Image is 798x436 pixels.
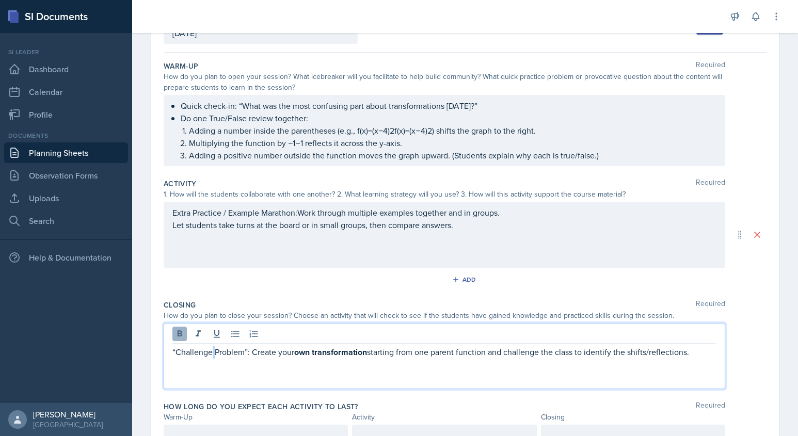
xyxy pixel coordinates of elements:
[164,300,196,310] label: Closing
[4,188,128,208] a: Uploads
[4,82,128,102] a: Calendar
[164,412,348,423] div: Warm-Up
[696,300,725,310] span: Required
[172,219,716,231] p: Let students take turns at the board or in small groups, then compare answers.
[164,401,358,412] label: How long do you expect each activity to last?
[696,401,725,412] span: Required
[33,419,103,430] div: [GEOGRAPHIC_DATA]
[4,142,128,163] a: Planning Sheets
[189,149,716,162] p: Adding a positive number outside the function moves the graph upward. (Students explain why each ...
[164,61,198,71] label: Warm-Up
[696,179,725,189] span: Required
[294,346,367,358] strong: own transformation
[181,100,716,112] p: Quick check-in: “What was the most confusing part about transformations [DATE]?”
[449,272,482,287] button: Add
[696,61,725,71] span: Required
[189,124,716,137] p: Adding a number inside the parentheses (e.g., f(x)=(x−4)2f(x)=(x−4)2) shifts the graph to the right.
[4,59,128,79] a: Dashboard
[164,189,725,200] div: 1. How will the students collaborate with one another? 2. What learning strategy will you use? 3....
[164,71,725,93] div: How do you plan to open your session? What icebreaker will you facilitate to help build community...
[164,179,197,189] label: Activity
[172,206,716,219] p: Extra Practice / Example Marathon:Work through multiple examples together and in groups.
[181,112,716,124] p: Do one True/False review together:
[4,131,128,140] div: Documents
[352,412,536,423] div: Activity
[4,47,128,57] div: Si leader
[4,211,128,231] a: Search
[541,412,725,423] div: Closing
[4,165,128,186] a: Observation Forms
[4,104,128,125] a: Profile
[33,409,103,419] div: [PERSON_NAME]
[189,137,716,149] p: Multiplying the function by −1−1 reflects it across the y-axis.
[4,247,128,268] div: Help & Documentation
[454,276,476,284] div: Add
[164,310,725,321] div: How do you plan to close your session? Choose an activity that will check to see if the students ...
[172,346,716,359] p: “Challenge Problem”: Create your starting from one parent function and challenge the class to ide...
